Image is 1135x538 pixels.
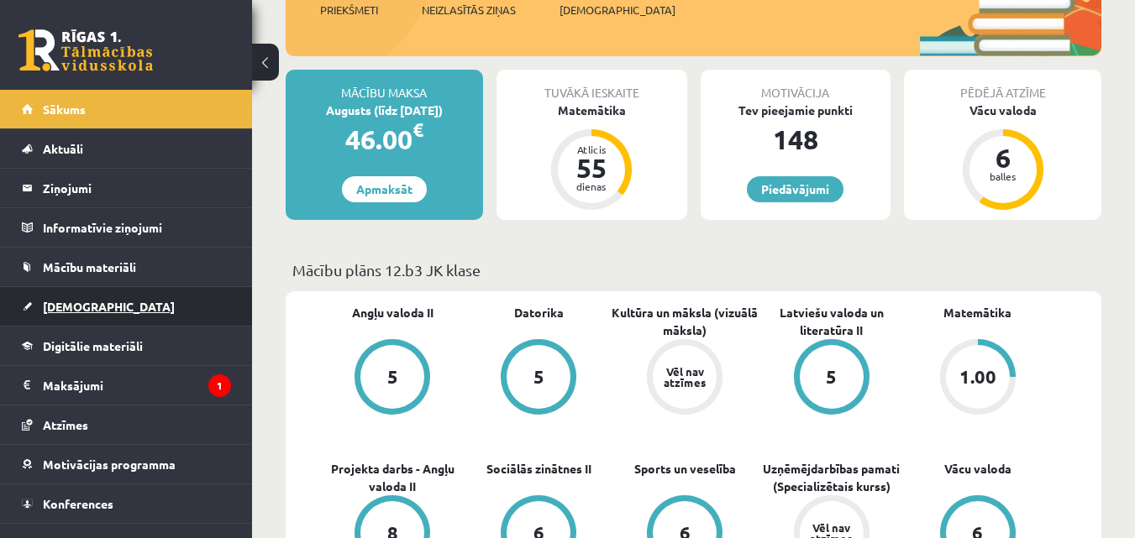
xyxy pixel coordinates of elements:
[759,339,905,418] a: 5
[43,496,113,511] span: Konferences
[286,102,483,119] div: Augusts (līdz [DATE])
[978,144,1028,171] div: 6
[826,368,837,386] div: 5
[22,405,231,444] a: Atzīmes
[612,304,758,339] a: Kultūra un māksla (vizuālā māksla)
[387,368,398,386] div: 5
[701,119,891,159] div: 148
[43,169,231,207] legend: Ziņojumi
[465,339,612,418] a: 5
[22,90,231,128] a: Sākums
[486,460,591,478] a: Sociālās zinātnes II
[959,368,996,386] div: 1.00
[497,70,687,102] div: Tuvākā ieskaite
[43,259,136,274] span: Mācību materiāli
[747,176,843,202] a: Piedāvājumi
[497,102,687,119] div: Matemātika
[43,457,176,472] span: Motivācijas programma
[43,102,86,117] span: Sākums
[560,2,675,18] span: [DEMOGRAPHIC_DATA]
[342,176,427,202] a: Apmaksāt
[22,326,231,365] a: Digitālie materiāli
[905,339,1051,418] a: 1.00
[634,460,736,478] a: Sports un veselība
[566,181,617,191] div: dienas
[497,102,687,212] a: Matemātika Atlicis 55 dienas
[566,154,617,181] div: 55
[292,259,1095,281] p: Mācību plāns 12.b3 JK klase
[43,417,88,432] span: Atzīmes
[18,29,153,71] a: Rīgas 1. Tālmācības vidusskola
[661,366,708,388] div: Vēl nav atzīmes
[43,299,175,314] span: [DEMOGRAPHIC_DATA]
[43,366,231,405] legend: Maksājumi
[286,70,483,102] div: Mācību maksa
[43,208,231,247] legend: Informatīvie ziņojumi
[22,366,231,405] a: Maksājumi1
[904,102,1101,119] div: Vācu valoda
[944,460,1012,478] a: Vācu valoda
[22,445,231,483] a: Motivācijas programma
[533,368,544,386] div: 5
[352,304,434,321] a: Angļu valoda II
[208,374,231,397] i: 1
[43,141,83,156] span: Aktuāli
[904,70,1101,102] div: Pēdējā atzīme
[701,102,891,119] div: Tev pieejamie punkti
[286,119,483,159] div: 46.00
[319,460,465,495] a: Projekta darbs - Angļu valoda II
[43,338,143,353] span: Digitālie materiāli
[759,460,905,495] a: Uzņēmējdarbības pamati (Specializētais kurss)
[320,2,378,18] span: Priekšmeti
[943,304,1012,321] a: Matemātika
[22,287,231,326] a: [DEMOGRAPHIC_DATA]
[412,118,423,142] span: €
[22,169,231,207] a: Ziņojumi
[566,144,617,154] div: Atlicis
[612,339,758,418] a: Vēl nav atzīmes
[22,484,231,523] a: Konferences
[22,208,231,247] a: Informatīvie ziņojumi
[319,339,465,418] a: 5
[978,171,1028,181] div: balles
[759,304,905,339] a: Latviešu valoda un literatūra II
[22,129,231,168] a: Aktuāli
[22,248,231,286] a: Mācību materiāli
[904,102,1101,212] a: Vācu valoda 6 balles
[422,2,516,18] span: Neizlasītās ziņas
[514,304,564,321] a: Datorika
[701,70,891,102] div: Motivācija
